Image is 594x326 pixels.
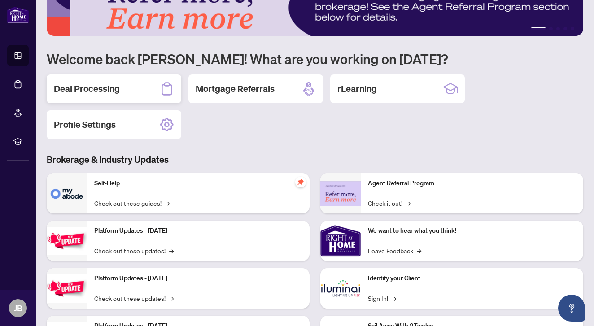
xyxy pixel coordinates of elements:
button: 1 [531,27,546,30]
p: Platform Updates - [DATE] [94,274,302,283]
span: pushpin [295,177,306,187]
button: Open asap [558,295,585,322]
span: → [169,246,174,256]
span: → [169,293,174,303]
button: 3 [556,27,560,30]
img: Agent Referral Program [320,181,361,206]
button: 5 [571,27,574,30]
a: Sign In!→ [368,293,396,303]
span: → [417,246,421,256]
img: Platform Updates - July 8, 2025 [47,274,87,303]
img: Identify your Client [320,268,361,309]
span: JB [14,302,22,314]
span: → [165,198,170,208]
h3: Brokerage & Industry Updates [47,153,583,166]
p: Self-Help [94,178,302,188]
a: Check out these guides!→ [94,198,170,208]
button: 4 [563,27,567,30]
img: Platform Updates - July 21, 2025 [47,227,87,255]
h1: Welcome back [PERSON_NAME]! What are you working on [DATE]? [47,50,583,67]
span: → [392,293,396,303]
a: Leave Feedback→ [368,246,421,256]
a: Check it out!→ [368,198,411,208]
h2: Deal Processing [54,83,120,95]
p: Identify your Client [368,274,576,283]
p: We want to hear what you think! [368,226,576,236]
img: We want to hear what you think! [320,221,361,261]
button: 2 [549,27,553,30]
img: Self-Help [47,173,87,213]
img: logo [7,7,29,23]
a: Check out these updates!→ [94,293,174,303]
span: → [406,198,411,208]
h2: Profile Settings [54,118,116,131]
h2: rLearning [337,83,377,95]
p: Platform Updates - [DATE] [94,226,302,236]
h2: Mortgage Referrals [196,83,275,95]
a: Check out these updates!→ [94,246,174,256]
p: Agent Referral Program [368,178,576,188]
